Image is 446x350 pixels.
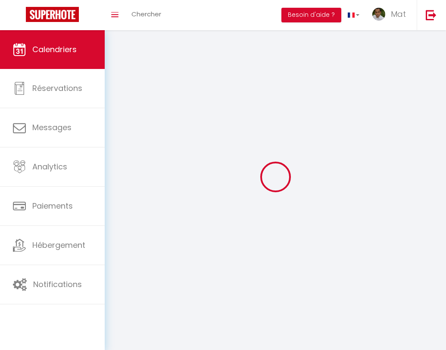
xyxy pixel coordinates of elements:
button: Besoin d'aide ? [281,8,341,22]
span: Réservations [32,83,82,94]
button: Ouvrir le widget de chat LiveChat [7,3,33,29]
span: Analytics [32,161,67,172]
img: ... [372,8,385,21]
img: Super Booking [26,7,79,22]
span: Hébergement [32,240,85,250]
span: Messages [32,122,72,133]
span: Calendriers [32,44,77,55]
span: Mat [391,9,406,19]
img: logout [426,9,437,20]
span: Paiements [32,200,73,211]
span: Notifications [33,279,82,290]
span: Chercher [131,9,161,19]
